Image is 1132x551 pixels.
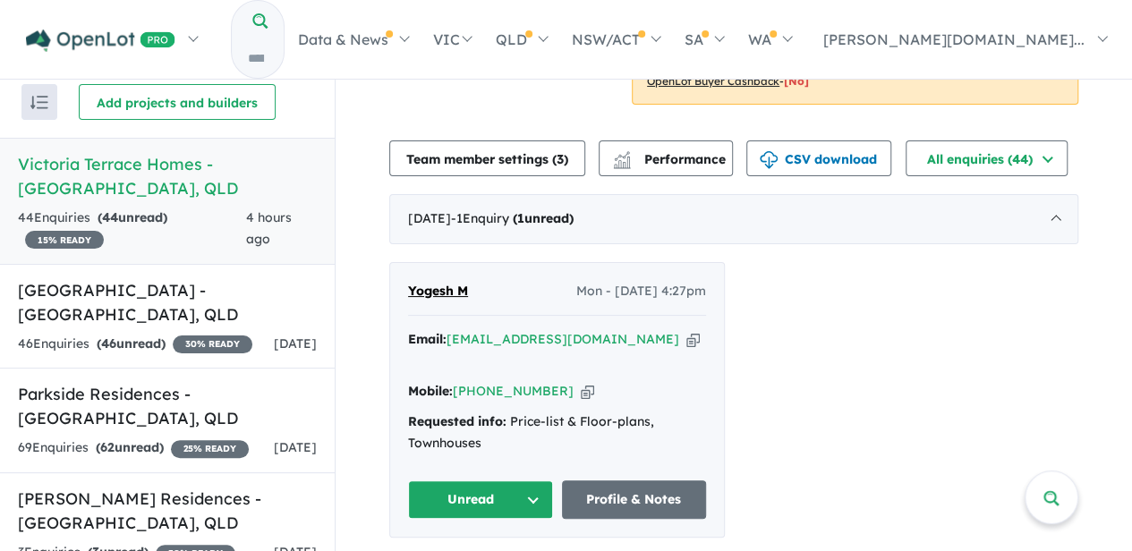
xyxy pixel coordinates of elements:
strong: ( unread) [98,209,167,225]
h5: [PERSON_NAME] Residences - [GEOGRAPHIC_DATA] , QLD [18,487,317,535]
span: [PERSON_NAME][DOMAIN_NAME]... [823,30,1085,48]
img: Openlot PRO Logo White [26,30,175,52]
button: Copy [686,330,700,349]
img: download icon [760,151,778,169]
button: Add projects and builders [79,84,276,120]
h5: Parkside Residences - [GEOGRAPHIC_DATA] , QLD [18,382,317,430]
span: 4 hours ago [246,209,292,247]
strong: ( unread) [97,335,166,352]
strong: Email: [408,331,447,347]
span: 25 % READY [171,440,249,458]
span: [DATE] [274,439,317,455]
img: bar-chart.svg [613,157,631,168]
strong: ( unread) [513,210,574,226]
img: line-chart.svg [614,151,630,161]
span: - 1 Enquir y [451,210,574,226]
a: Yogesh M [408,281,468,302]
a: QLD [483,8,559,71]
button: CSV download [746,140,891,176]
a: [EMAIL_ADDRESS][DOMAIN_NAME] [447,331,679,347]
strong: ( unread) [96,439,164,455]
span: 44 [102,209,118,225]
div: 46 Enquir ies [18,334,252,355]
span: 1 [517,210,524,226]
h5: [GEOGRAPHIC_DATA] - [GEOGRAPHIC_DATA] , QLD [18,278,317,326]
span: [No] [784,74,809,88]
input: Try estate name, suburb, builder or developer [232,39,280,78]
span: 3 [557,151,564,167]
div: Price-list & Floor-plans, Townhouses [408,411,706,454]
img: sort.svg [30,96,48,109]
h5: Victoria Terrace Homes - [GEOGRAPHIC_DATA] , QLD [18,152,317,200]
span: 46 [101,335,116,352]
span: [DATE] [274,335,317,352]
a: VIC [421,8,483,71]
a: [PHONE_NUMBER] [453,383,574,399]
button: Unread [408,480,553,519]
span: 62 [100,439,115,455]
u: OpenLot Buyer Cashback [647,74,779,88]
button: Performance [599,140,733,176]
button: Team member settings (3) [389,140,585,176]
span: Yogesh M [408,283,468,299]
a: Profile & Notes [562,480,707,519]
div: 44 Enquir ies [18,208,246,250]
a: NSW/ACT [559,8,672,71]
strong: Mobile: [408,383,453,399]
div: 69 Enquir ies [18,437,249,459]
span: Performance [616,151,726,167]
a: SA [672,8,736,71]
button: Copy [581,382,594,401]
span: Mon - [DATE] 4:27pm [576,281,706,302]
span: 15 % READY [25,231,104,249]
a: WA [736,8,804,71]
a: Data & News [285,8,420,71]
a: [PERSON_NAME][DOMAIN_NAME]... [804,8,1119,71]
div: [DATE] [389,194,1078,244]
span: 30 % READY [173,335,252,353]
strong: Requested info: [408,413,506,429]
button: All enquiries (44) [906,140,1068,176]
